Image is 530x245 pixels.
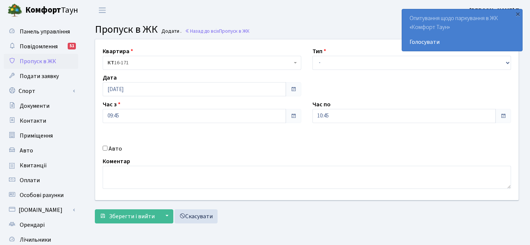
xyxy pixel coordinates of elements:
a: [PERSON_NAME] П. [469,6,521,15]
label: Дата [103,73,117,82]
a: Спорт [4,84,78,99]
label: Час по [312,100,331,109]
button: Переключити навігацію [93,4,112,16]
a: Панель управління [4,24,78,39]
span: Пропуск в ЖК [219,28,250,35]
a: Пропуск в ЖК [4,54,78,69]
a: Назад до всіхПропуск в ЖК [185,28,250,35]
a: [DOMAIN_NAME] [4,203,78,217]
a: Подати заявку [4,69,78,84]
label: Квартира [103,47,133,56]
div: Опитування щодо паркування в ЖК «Комфорт Таун» [402,9,522,51]
div: × [514,10,521,17]
span: Приміщення [20,132,53,140]
span: Контакти [20,117,46,125]
span: Таун [25,4,78,17]
a: Оплати [4,173,78,188]
span: Авто [20,146,33,155]
span: Оплати [20,176,40,184]
span: Орендарі [20,221,45,229]
div: 51 [68,43,76,49]
span: Повідомлення [20,42,58,51]
span: Пропуск в ЖК [20,57,56,65]
a: Орендарі [4,217,78,232]
span: <b>КТ</b>&nbsp;&nbsp;&nbsp;&nbsp;16-171 [107,59,292,67]
span: Документи [20,102,49,110]
span: Квитанції [20,161,47,170]
span: Зберегти і вийти [109,212,155,220]
b: КТ [107,59,114,67]
a: Повідомлення51 [4,39,78,54]
span: Подати заявку [20,72,59,80]
button: Зберегти і вийти [95,209,160,223]
label: Час з [103,100,121,109]
a: Контакти [4,113,78,128]
label: Тип [312,47,326,56]
a: Голосувати [409,38,515,46]
a: Особові рахунки [4,188,78,203]
span: Пропуск в ЖК [95,22,158,37]
small: Додати . [160,28,182,35]
a: Приміщення [4,128,78,143]
span: Особові рахунки [20,191,64,199]
span: <b>КТ</b>&nbsp;&nbsp;&nbsp;&nbsp;16-171 [103,56,301,70]
img: logo.png [7,3,22,18]
a: Документи [4,99,78,113]
label: Коментар [103,157,130,166]
a: Квитанції [4,158,78,173]
a: Авто [4,143,78,158]
b: Комфорт [25,4,61,16]
label: Авто [109,144,122,153]
span: Панель управління [20,28,70,36]
span: Лічильники [20,236,51,244]
a: Скасувати [174,209,218,223]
